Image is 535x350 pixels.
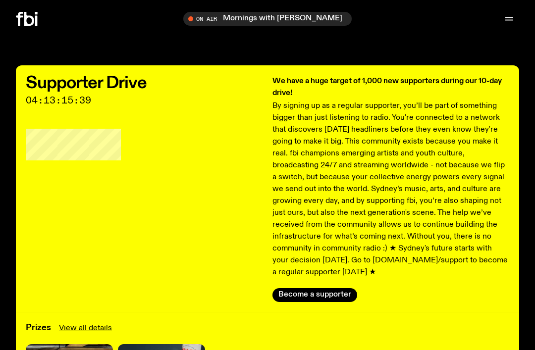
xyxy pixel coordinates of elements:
[183,12,352,26] button: On AirMornings with [PERSON_NAME] // SUPPORTER DRIVE
[272,75,509,99] h3: We have a huge target of 1,000 new supporters during our 10-day drive!
[26,75,263,91] h2: Supporter Drive
[59,322,112,334] a: View all details
[26,324,51,332] h3: Prizes
[272,288,357,302] button: Become a supporter
[272,100,509,278] p: By signing up as a regular supporter, you’ll be part of something bigger than just listening to r...
[26,96,263,105] span: 04:13:15:39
